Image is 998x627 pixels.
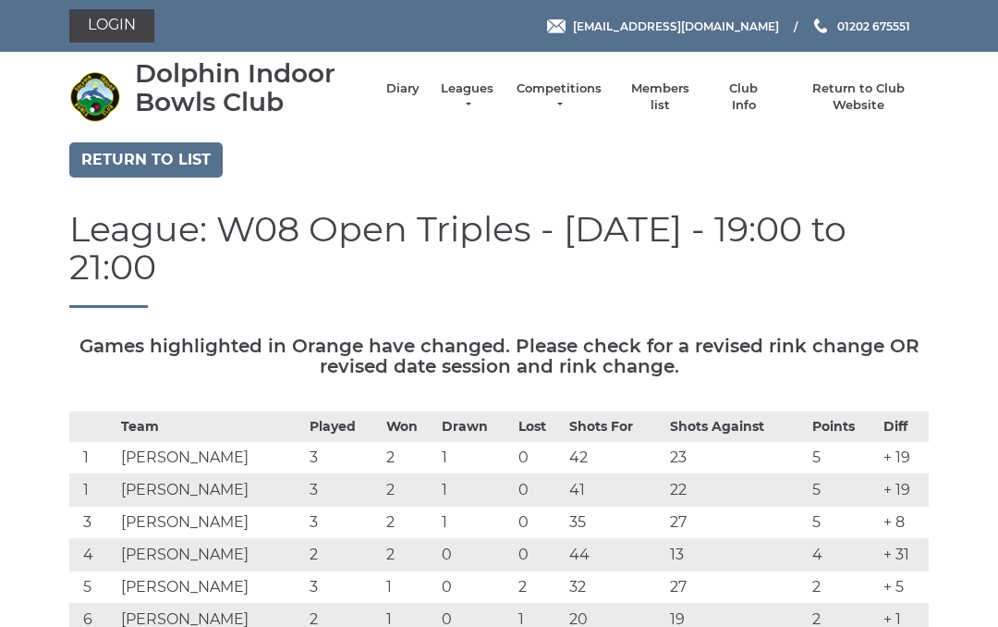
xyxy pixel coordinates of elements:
img: Dolphin Indoor Bowls Club [69,71,120,122]
td: 1 [437,474,514,507]
td: 1 [437,442,514,474]
td: [PERSON_NAME] [116,474,305,507]
td: 27 [665,572,808,604]
img: Email [547,19,566,33]
th: Won [382,412,438,442]
th: Drawn [437,412,514,442]
td: 0 [437,539,514,572]
td: [PERSON_NAME] [116,539,305,572]
td: 2 [514,572,565,604]
td: 5 [808,474,879,507]
td: 5 [808,442,879,474]
td: [PERSON_NAME] [116,507,305,539]
td: 42 [565,442,665,474]
td: 5 [69,572,116,604]
td: 44 [565,539,665,572]
td: 0 [514,474,565,507]
a: Return to list [69,142,223,178]
a: Return to Club Website [789,80,929,114]
td: 2 [382,442,438,474]
td: 1 [69,442,116,474]
span: 01202 675551 [837,18,910,32]
th: Team [116,412,305,442]
a: Phone us 01202 675551 [811,18,910,35]
td: 5 [808,507,879,539]
td: 41 [565,474,665,507]
td: 2 [305,539,382,572]
a: Diary [386,80,420,97]
a: Competitions [515,80,603,114]
td: 22 [665,474,808,507]
th: Played [305,412,382,442]
img: Phone us [814,18,827,33]
th: Shots Against [665,412,808,442]
td: + 31 [879,539,929,572]
td: 0 [437,572,514,604]
td: 4 [808,539,879,572]
td: 0 [514,539,565,572]
th: Diff [879,412,929,442]
span: [EMAIL_ADDRESS][DOMAIN_NAME] [573,18,779,32]
th: Points [808,412,879,442]
td: 13 [665,539,808,572]
td: 32 [565,572,665,604]
h5: Games highlighted in Orange have changed. Please check for a revised rink change OR revised date ... [69,336,929,376]
td: [PERSON_NAME] [116,572,305,604]
td: 2 [808,572,879,604]
td: 0 [514,507,565,539]
td: + 19 [879,474,929,507]
td: 23 [665,442,808,474]
a: Email [EMAIL_ADDRESS][DOMAIN_NAME] [547,18,779,35]
a: Club Info [717,80,771,114]
td: 3 [305,572,382,604]
td: 1 [69,474,116,507]
td: 4 [69,539,116,572]
td: + 8 [879,507,929,539]
td: 3 [305,442,382,474]
th: Lost [514,412,565,442]
td: 1 [437,507,514,539]
td: + 5 [879,572,929,604]
td: 3 [69,507,116,539]
td: 2 [382,539,438,572]
td: 35 [565,507,665,539]
th: Shots For [565,412,665,442]
div: Dolphin Indoor Bowls Club [135,59,368,117]
td: 0 [514,442,565,474]
td: + 19 [879,442,929,474]
a: Members list [621,80,698,114]
td: 3 [305,474,382,507]
h1: League: W08 Open Triples - [DATE] - 19:00 to 21:00 [69,210,929,309]
td: 27 [665,507,808,539]
a: Leagues [438,80,496,114]
td: 2 [382,474,438,507]
td: [PERSON_NAME] [116,442,305,474]
td: 2 [382,507,438,539]
td: 3 [305,507,382,539]
td: 1 [382,572,438,604]
a: Login [69,9,154,43]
